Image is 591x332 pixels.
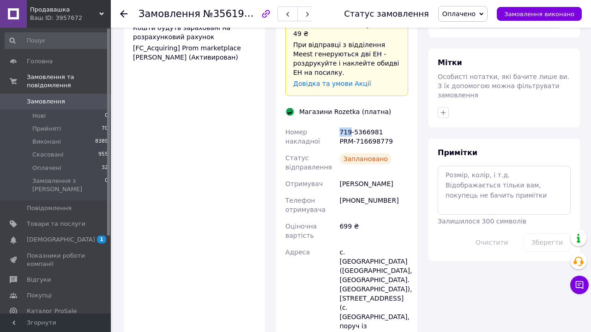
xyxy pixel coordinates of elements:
[32,112,46,120] span: Нові
[32,164,61,172] span: Оплачені
[95,138,108,146] span: 8389
[105,177,108,193] span: 0
[27,204,72,212] span: Повідомлення
[504,11,574,18] span: Замовлення виконано
[27,57,53,66] span: Головна
[27,307,77,315] span: Каталог ProSale
[133,23,256,62] div: Кошти будуть зараховані на розрахунковий рахунок
[133,43,256,62] div: [FC_Acquiring] Prom marketplace [PERSON_NAME] (Активирован)
[32,177,105,193] span: Замовлення з [PERSON_NAME]
[338,175,410,192] div: [PERSON_NAME]
[27,97,65,106] span: Замовлення
[105,112,108,120] span: 0
[293,80,371,87] a: Довідка та умови Акції
[98,151,108,159] span: 955
[293,20,400,38] div: Без підписки для покупця - 49 ₴
[120,9,127,18] div: Повернутися назад
[438,148,477,157] span: Примітки
[32,151,64,159] span: Скасовані
[285,223,317,239] span: Оціночна вартість
[139,8,200,19] span: Замовлення
[285,197,326,213] span: Телефон отримувача
[338,218,410,244] div: 699 ₴
[27,73,111,90] span: Замовлення та повідомлення
[27,235,95,244] span: [DEMOGRAPHIC_DATA]
[27,252,85,268] span: Показники роботи компанії
[32,138,61,146] span: Виконані
[203,8,269,19] span: №356193219
[338,192,410,218] div: [PHONE_NUMBER]
[442,10,476,18] span: Оплачено
[30,14,111,22] div: Ваш ID: 3957672
[32,125,61,133] span: Прийняті
[338,124,410,150] div: 719-5366981 PRM-716698779
[570,276,589,294] button: Чат з покупцем
[27,276,51,284] span: Відгуки
[438,58,462,67] span: Мітки
[27,220,85,228] span: Товари та послуги
[97,235,106,243] span: 1
[339,153,392,164] div: Заплановано
[102,125,108,133] span: 70
[102,164,108,172] span: 32
[344,9,429,18] div: Статус замовлення
[438,73,569,99] span: Особисті нотатки, які бачите лише ви. З їх допомогою можна фільтрувати замовлення
[30,6,99,14] span: Продавашка
[285,128,320,145] span: Номер накладної
[285,154,332,171] span: Статус відправлення
[497,7,582,21] button: Замовлення виконано
[438,217,526,225] span: Залишилося 300 символів
[285,180,323,187] span: Отримувач
[27,291,52,300] span: Покупці
[293,40,400,77] div: При відправці з відділення Meest генеруються дві ЕН - роздрукуйте і наклейте обидві ЕН на посилку.
[285,248,310,256] span: Адреса
[5,32,109,49] input: Пошук
[297,107,393,116] div: Магазини Rozetka (платна)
